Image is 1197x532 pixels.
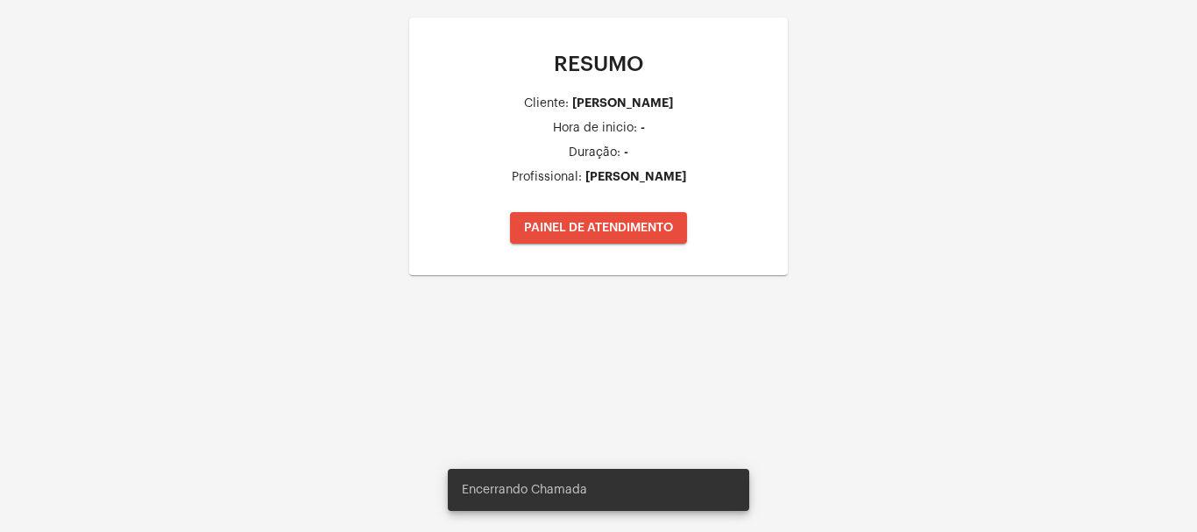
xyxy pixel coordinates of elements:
div: Cliente: [524,97,569,110]
span: PAINEL DE ATENDIMENTO [524,222,673,234]
div: Hora de inicio: [553,122,637,135]
div: [PERSON_NAME] [585,170,686,183]
div: Duração: [569,146,620,160]
div: Profissional: [512,171,582,184]
div: - [624,145,628,159]
div: [PERSON_NAME] [572,96,673,110]
span: Encerrando Chamada [462,481,587,499]
div: - [641,121,645,134]
button: PAINEL DE ATENDIMENTO [510,212,687,244]
p: RESUMO [423,53,774,75]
